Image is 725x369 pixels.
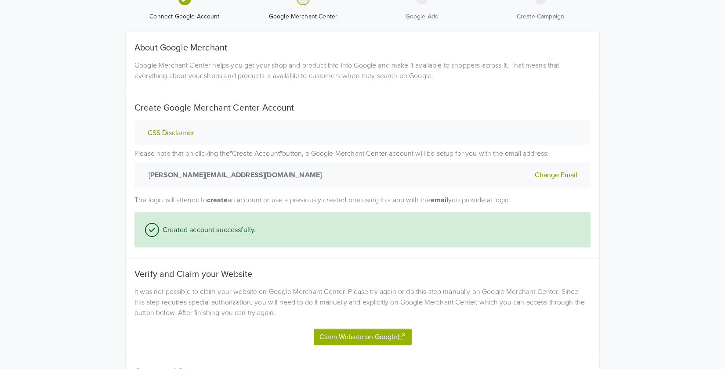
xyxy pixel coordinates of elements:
[134,195,591,205] p: The login will attempt to an account or use a previously created one using this app with the you ...
[145,129,197,138] button: CSS Disclaimer
[431,196,449,204] strong: email
[134,103,591,113] h5: Create Google Merchant Center Account
[134,269,591,279] h5: Verify and Claim your Website
[134,148,591,188] p: Please note that on clicking the " Create Account " button, a Google Merchant Center account will...
[128,60,597,81] div: Google Merchant Center helps you get your shop and product info into Google and make it available...
[485,12,596,21] span: Create Campaign
[532,169,580,181] button: Change Email
[247,12,359,21] span: Google Merchant Center
[314,329,412,345] button: Claim Website on Google
[366,12,478,21] span: Google Ads
[129,12,240,21] span: Connect Google Account
[145,170,322,180] strong: [PERSON_NAME][EMAIL_ADDRESS][DOMAIN_NAME]
[207,196,228,204] strong: create
[134,43,591,53] h5: About Google Merchant
[128,287,597,318] div: It was not possible to claim your website on Google Merchant Center. Please try again or do this ...
[159,225,256,235] span: Created account successfully.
